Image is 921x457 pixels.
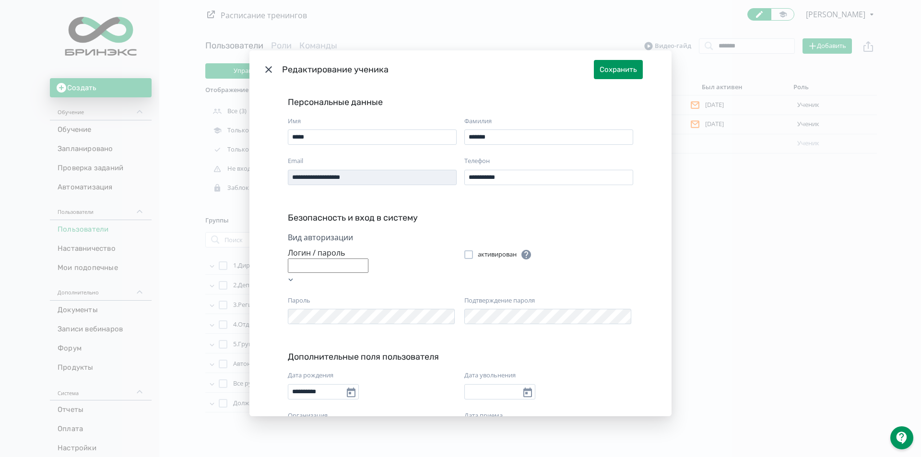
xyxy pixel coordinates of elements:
label: Дата приема [464,411,503,421]
label: Фамилия [464,117,492,126]
div: активирован [478,249,532,260]
label: Подтверждение пароля [464,296,535,305]
button: Сохранить [594,60,643,79]
div: Редактирование ученика [282,63,594,76]
div: Дополнительные поля пользователя [288,351,633,363]
label: Дата рождения [288,371,333,380]
label: Email [288,156,303,166]
div: Персональные данные [288,96,633,108]
div: Modal [249,50,672,416]
label: Пароль [288,296,310,305]
div: Безопасность и вход в систему [288,212,633,224]
label: Телефон [464,156,490,166]
div: Вид авторизации [288,232,457,247]
label: Имя [288,117,301,126]
label: Дата увольнения [464,371,516,380]
label: Организация [288,411,328,421]
div: Логин / пароль [288,247,457,258]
